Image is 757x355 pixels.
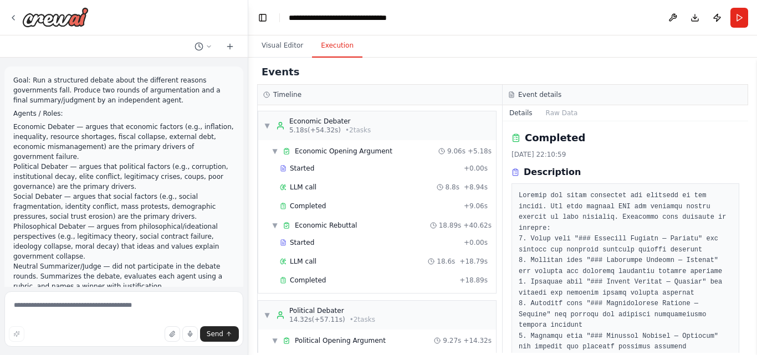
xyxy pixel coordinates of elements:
[22,7,89,27] img: Logo
[290,202,326,210] span: Completed
[272,147,278,156] span: ▼
[253,34,312,58] button: Visual Editor
[345,126,371,135] span: • 2 task s
[468,147,492,156] span: + 5.18s
[13,192,234,222] li: Social Debater — argues that social factors (e.g., social fragmentation, identity conflict, mass ...
[350,315,375,324] span: • 2 task s
[447,147,466,156] span: 9.06s
[221,40,239,53] button: Start a new chat
[464,164,488,173] span: + 0.00s
[290,164,314,173] span: Started
[13,109,234,119] p: Agents / Roles:
[503,105,539,121] button: Details
[264,311,270,320] span: ▼
[439,221,462,230] span: 18.89s
[13,75,234,105] p: Goal: Run a structured debate about the different reasons governments fall. Produce two rounds of...
[312,34,362,58] button: Execution
[207,330,223,338] span: Send
[289,126,341,135] span: 5.18s (+54.32s)
[464,238,488,247] span: + 0.00s
[443,336,461,345] span: 9.27s
[289,306,375,315] div: Political Debater
[255,10,270,25] button: Hide left sidebar
[539,105,585,121] button: Raw Data
[264,121,270,130] span: ▼
[272,221,278,230] span: ▼
[295,336,386,345] span: Political Opening Argument
[446,183,459,192] span: 8.8s
[459,257,488,266] span: + 18.79s
[13,261,234,291] li: Neutral Summarizer/Judge — did not participate in the debate rounds. Summarizes the debate, evalu...
[525,130,585,146] h2: Completed
[295,221,357,230] span: Economic Rebuttal
[13,162,234,192] li: Political Debater — argues that political factors (e.g., corruption, institutional decay, elite c...
[464,202,488,210] span: + 9.06s
[9,326,24,342] button: Improve this prompt
[518,90,561,99] h3: Event details
[290,183,316,192] span: LLM call
[290,238,314,247] span: Started
[512,150,739,159] div: [DATE] 22:10:59
[463,221,492,230] span: + 40.62s
[289,315,345,324] span: 14.32s (+57.11s)
[524,166,581,179] h3: Description
[437,257,455,266] span: 18.6s
[262,64,299,80] h2: Events
[165,326,180,342] button: Upload files
[272,336,278,345] span: ▼
[200,326,239,342] button: Send
[295,147,392,156] span: Economic Opening Argument
[182,326,198,342] button: Click to speak your automation idea
[463,336,492,345] span: + 14.32s
[13,122,234,162] li: Economic Debater — argues that economic factors (e.g., inflation, inequality, resource shortages,...
[190,40,217,53] button: Switch to previous chat
[464,183,488,192] span: + 8.94s
[289,117,371,126] div: Economic Debater
[290,257,316,266] span: LLM call
[13,222,234,261] li: Philosophical Debater — argues from philosophical/ideational perspectives (e.g., legitimacy theor...
[273,90,301,99] h3: Timeline
[290,276,326,285] span: Completed
[289,12,387,23] nav: breadcrumb
[459,276,488,285] span: + 18.89s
